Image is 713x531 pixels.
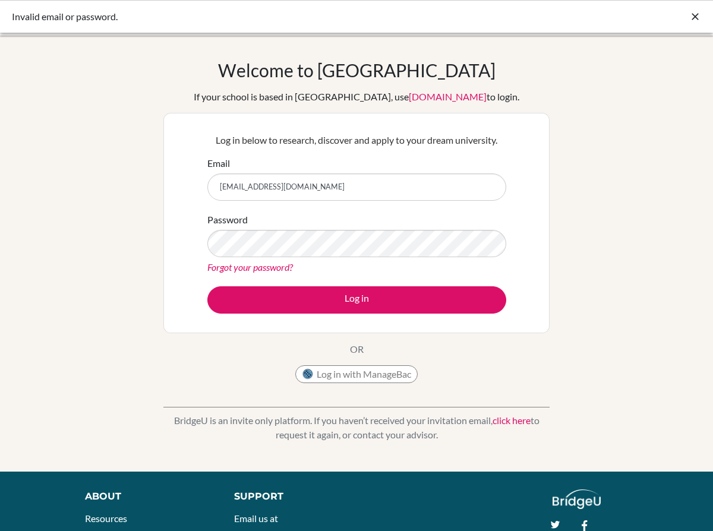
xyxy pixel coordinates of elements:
[85,489,207,504] div: About
[207,133,506,147] p: Log in below to research, discover and apply to your dream university.
[350,342,364,356] p: OR
[207,286,506,314] button: Log in
[163,413,550,442] p: BridgeU is an invite only platform. If you haven’t received your invitation email, to request it ...
[207,261,293,273] a: Forgot your password?
[295,365,418,383] button: Log in with ManageBac
[194,90,519,104] div: If your school is based in [GEOGRAPHIC_DATA], use to login.
[234,489,345,504] div: Support
[409,91,487,102] a: [DOMAIN_NAME]
[12,10,523,24] div: Invalid email or password.
[85,513,127,524] a: Resources
[218,59,496,81] h1: Welcome to [GEOGRAPHIC_DATA]
[207,213,248,227] label: Password
[493,415,531,426] a: click here
[553,489,601,509] img: logo_white@2x-f4f0deed5e89b7ecb1c2cc34c3e3d731f90f0f143d5ea2071677605dd97b5244.png
[207,156,230,170] label: Email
